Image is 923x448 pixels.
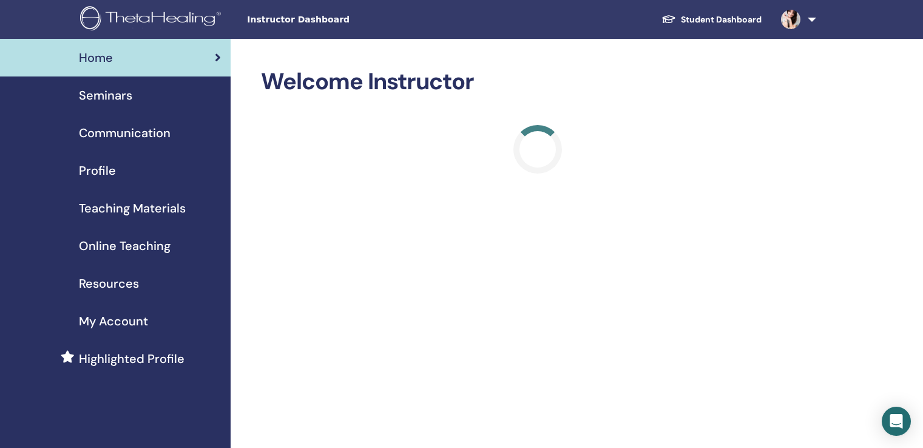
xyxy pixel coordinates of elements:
span: Communication [79,124,171,142]
span: Teaching Materials [79,199,186,217]
div: Open Intercom Messenger [882,407,911,436]
span: Seminars [79,86,132,104]
span: Profile [79,161,116,180]
img: graduation-cap-white.svg [661,14,676,24]
span: My Account [79,312,148,330]
a: Student Dashboard [652,8,771,31]
img: default.jpg [781,10,800,29]
span: Home [79,49,113,67]
span: Instructor Dashboard [247,13,429,26]
span: Online Teaching [79,237,171,255]
span: Resources [79,274,139,293]
span: Highlighted Profile [79,350,184,368]
h2: Welcome Instructor [261,68,814,96]
img: logo.png [80,6,225,33]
